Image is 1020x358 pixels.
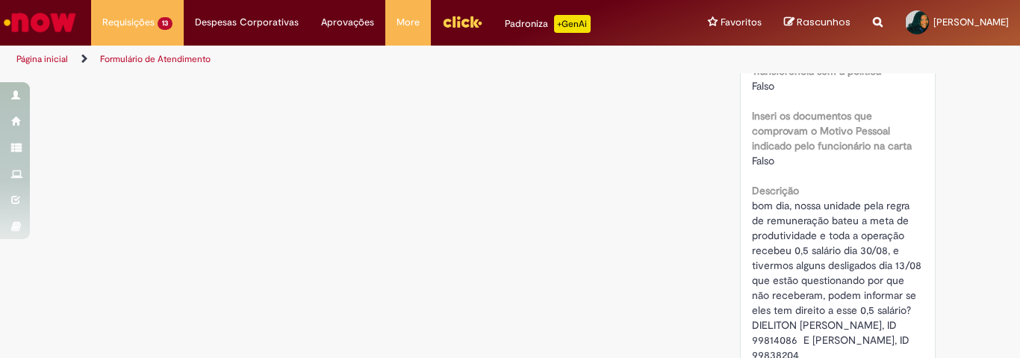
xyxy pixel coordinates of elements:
span: Falso [752,79,774,93]
span: More [397,15,420,30]
span: Favoritos [721,15,762,30]
span: Despesas Corporativas [195,15,299,30]
span: [PERSON_NAME] [933,16,1009,28]
p: +GenAi [554,15,591,33]
span: Rascunhos [797,15,850,29]
span: Falso [752,154,774,167]
b: Confirmo que o Funcionário apresentou alguma forma de comprovação do motivo de ordem pessoal que ... [752,4,916,78]
a: Rascunhos [784,16,850,30]
span: 13 [158,17,172,30]
div: Padroniza [505,15,591,33]
img: click_logo_yellow_360x200.png [442,10,482,33]
a: Página inicial [16,53,68,65]
img: ServiceNow [1,7,78,37]
b: Descrição [752,184,799,197]
span: Requisições [102,15,155,30]
ul: Trilhas de página [11,46,669,73]
span: Aprovações [321,15,374,30]
b: Inseri os documentos que comprovam o Motivo Pessoal indicado pelo funcionário na carta [752,109,912,152]
a: Formulário de Atendimento [100,53,211,65]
